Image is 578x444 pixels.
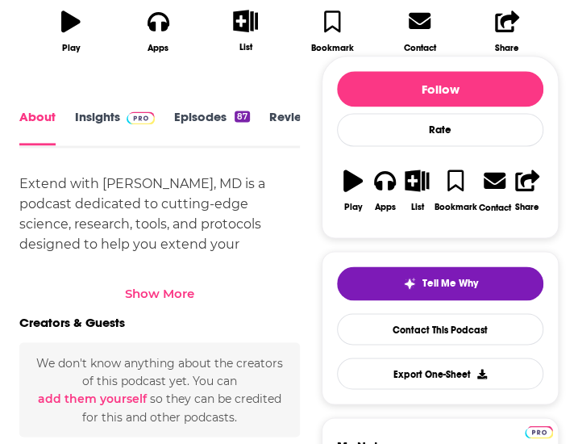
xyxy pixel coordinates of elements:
div: Contact [404,42,436,53]
a: Episodes87 [174,110,250,145]
button: Bookmark [433,159,477,223]
button: Share [511,159,543,223]
a: InsightsPodchaser Pro [75,110,155,145]
button: List [401,159,434,222]
a: Pro website [525,423,553,438]
span: Tell Me Why [422,277,478,290]
a: About [19,110,56,145]
div: Play [343,202,362,212]
div: Play [62,43,81,53]
button: Export One-Sheet [337,358,543,389]
h2: Creators & Guests [19,314,125,329]
a: Contact This Podcast [337,313,543,345]
div: Share [515,202,539,212]
button: tell me why sparkleTell Me Why [337,266,543,300]
div: Rate [337,113,543,146]
div: Bookmark [311,43,354,53]
img: tell me why sparkle [403,277,416,290]
div: List [239,42,252,52]
div: Apps [375,202,396,212]
div: List [410,202,423,212]
button: Play [337,159,369,223]
div: 87 [235,111,250,122]
a: Contact [477,159,511,223]
a: Reviews [269,110,316,145]
span: We don't know anything about the creators of this podcast yet . You can so they can be credited f... [36,355,283,424]
button: add them yourself [38,392,147,404]
button: Follow [337,71,543,107]
img: Podchaser Pro [525,425,553,438]
img: Podchaser Pro [127,111,155,124]
div: Share [495,43,519,53]
button: Apps [369,159,401,223]
div: Apps [148,43,168,53]
div: Bookmark [434,202,476,212]
div: Contact [478,202,510,213]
